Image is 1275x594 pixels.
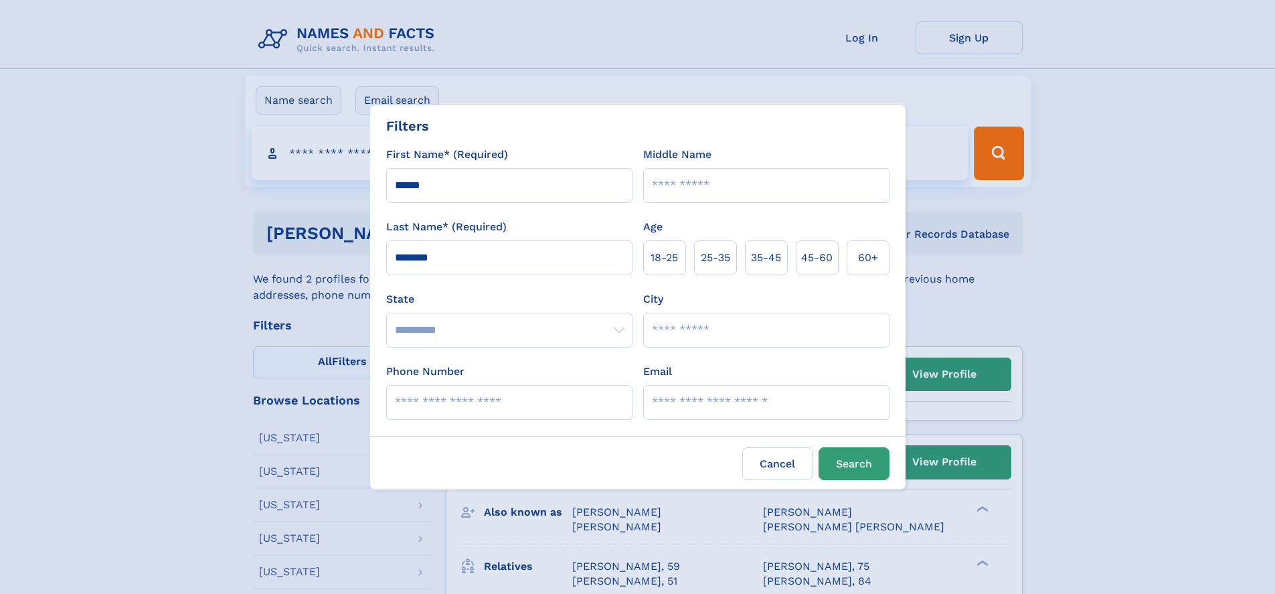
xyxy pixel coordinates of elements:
[643,219,663,235] label: Age
[386,116,429,136] div: Filters
[701,250,730,266] span: 25‑35
[643,147,711,163] label: Middle Name
[801,250,833,266] span: 45‑60
[651,250,678,266] span: 18‑25
[386,291,632,307] label: State
[742,447,813,480] label: Cancel
[386,219,507,235] label: Last Name* (Required)
[858,250,878,266] span: 60+
[386,147,508,163] label: First Name* (Required)
[386,364,464,380] label: Phone Number
[751,250,781,266] span: 35‑45
[643,291,663,307] label: City
[819,447,889,480] button: Search
[643,364,672,380] label: Email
